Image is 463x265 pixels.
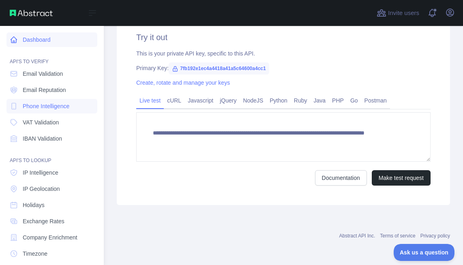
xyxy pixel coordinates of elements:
a: Create, rotate and manage your keys [136,79,230,86]
span: IP Geolocation [23,185,60,193]
a: Go [347,94,361,107]
span: IBAN Validation [23,135,62,143]
a: Company Enrichment [6,230,97,245]
button: Invite users [375,6,421,19]
iframe: Toggle Customer Support [394,244,455,261]
span: Email Validation [23,70,63,78]
a: Ruby [291,94,311,107]
a: Live test [136,94,164,107]
span: VAT Validation [23,118,59,126]
a: jQuery [216,94,240,107]
a: Terms of service [380,233,415,239]
a: Privacy policy [420,233,450,239]
span: Holidays [23,201,45,209]
span: Company Enrichment [23,233,77,241]
a: PHP [329,94,347,107]
a: IBAN Validation [6,131,97,146]
a: Abstract API Inc. [339,233,375,239]
a: Email Validation [6,66,97,81]
div: API'S TO VERIFY [6,49,97,65]
a: Phone Intelligence [6,99,97,113]
h2: Try it out [136,32,431,43]
div: Primary Key: [136,64,431,72]
a: IP Geolocation [6,182,97,196]
a: Java [311,94,329,107]
a: Holidays [6,198,97,212]
a: Email Reputation [6,83,97,97]
span: IP Intelligence [23,169,58,177]
button: Make test request [372,170,431,186]
a: Dashboard [6,32,97,47]
a: Exchange Rates [6,214,97,229]
a: Documentation [315,170,367,186]
a: NodeJS [240,94,266,107]
span: Invite users [388,9,419,18]
span: Phone Intelligence [23,102,69,110]
div: API'S TO LOOKUP [6,147,97,164]
a: cURL [164,94,184,107]
div: This is your private API key, specific to this API. [136,49,431,58]
a: Timezone [6,246,97,261]
a: Javascript [184,94,216,107]
a: Python [266,94,291,107]
a: Postman [361,94,390,107]
span: 7fb192e1ec4a4418a41a5c64600a4cc1 [169,62,269,75]
img: Abstract API [10,10,53,16]
a: IP Intelligence [6,165,97,180]
span: Email Reputation [23,86,66,94]
span: Exchange Rates [23,217,64,225]
span: Timezone [23,250,47,258]
a: VAT Validation [6,115,97,130]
